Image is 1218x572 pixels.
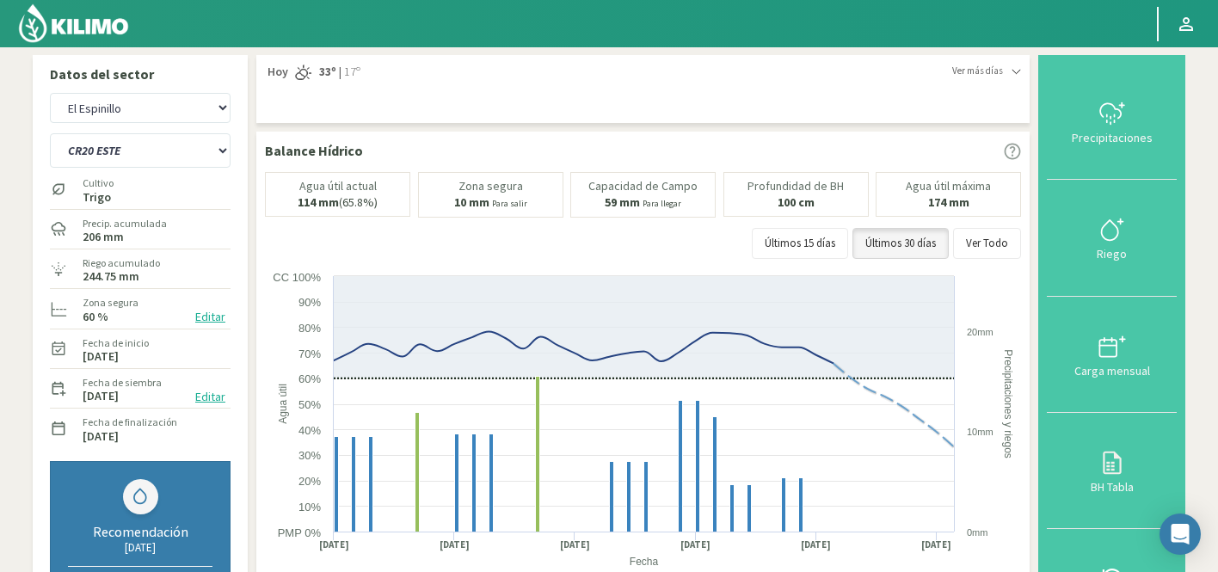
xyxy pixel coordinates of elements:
span: 17º [341,64,360,81]
label: 60 % [83,311,108,323]
text: 80% [298,322,321,335]
text: [DATE] [440,538,470,551]
div: [DATE] [68,540,212,555]
span: Hoy [265,64,288,81]
div: Open Intercom Messenger [1160,514,1201,555]
label: Cultivo [83,175,114,191]
text: 60% [298,372,321,385]
button: BH Tabla [1047,413,1177,529]
label: [DATE] [83,391,119,402]
label: Trigo [83,192,114,203]
small: Para salir [492,198,527,209]
b: 59 mm [605,194,640,210]
text: 0mm [967,527,987,538]
button: Ver Todo [953,228,1021,259]
text: PMP 0% [278,526,322,539]
img: Kilimo [17,3,130,44]
p: Zona segura [458,180,523,193]
small: Para llegar [643,198,681,209]
p: Balance Hídrico [265,140,363,161]
div: Recomendación [68,523,212,540]
p: Agua útil máxima [906,180,991,193]
text: [DATE] [801,538,831,551]
text: 10% [298,501,321,514]
p: Datos del sector [50,64,231,84]
b: 174 mm [928,194,969,210]
text: [DATE] [560,538,590,551]
div: Precipitaciones [1052,132,1172,144]
label: Riego acumulado [83,255,160,271]
label: Fecha de siembra [83,375,162,391]
label: Fecha de inicio [83,335,149,351]
p: Capacidad de Campo [588,180,698,193]
p: Agua útil actual [299,180,377,193]
span: Ver más días [952,64,1003,78]
text: 90% [298,296,321,309]
text: CC 100% [273,271,321,284]
label: Zona segura [83,295,138,311]
b: 114 mm [298,194,339,210]
label: [DATE] [83,351,119,362]
text: Agua útil [277,384,289,424]
label: 206 mm [83,231,124,243]
strong: 33º [319,64,336,79]
text: 10mm [967,427,993,437]
text: [DATE] [680,538,710,551]
button: Riego [1047,180,1177,296]
button: Editar [190,307,231,327]
span: | [339,64,341,81]
p: Profundidad de BH [747,180,844,193]
label: Fecha de finalización [83,415,177,430]
div: BH Tabla [1052,481,1172,493]
button: Precipitaciones [1047,64,1177,180]
text: Fecha [630,556,659,568]
text: 40% [298,424,321,437]
text: 20mm [967,327,993,337]
button: Carga mensual [1047,297,1177,413]
text: 30% [298,449,321,462]
b: 10 mm [454,194,489,210]
p: (65.8%) [298,196,378,209]
text: 50% [298,398,321,411]
text: [DATE] [921,538,951,551]
text: 70% [298,348,321,360]
label: 244.75 mm [83,271,139,282]
div: Carga mensual [1052,365,1172,377]
text: Precipitaciones y riegos [1002,349,1014,458]
label: [DATE] [83,431,119,442]
button: Últimos 15 días [752,228,848,259]
text: [DATE] [319,538,349,551]
div: Riego [1052,248,1172,260]
button: Últimos 30 días [852,228,949,259]
b: 100 cm [778,194,815,210]
text: 20% [298,475,321,488]
button: Editar [190,387,231,407]
label: Precip. acumulada [83,216,167,231]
